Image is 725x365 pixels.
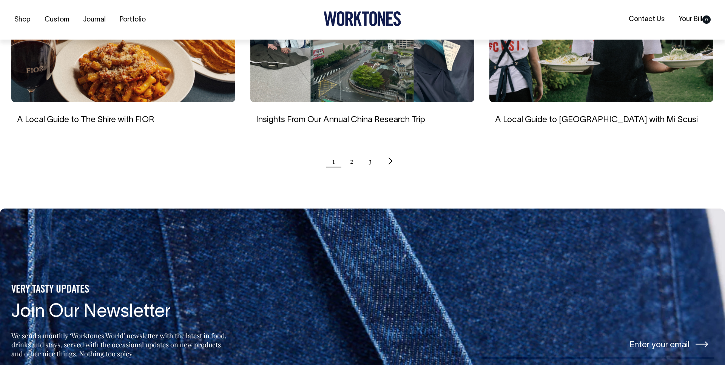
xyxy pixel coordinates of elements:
[350,152,353,170] a: Page 2
[11,331,229,358] p: We send a monthly ‘Worktones World’ newsletter with the latest in food, drinks and stays, served ...
[676,13,714,26] a: Your Bill0
[11,302,229,322] h4: Join Our Newsletter
[495,116,698,124] a: A Local Guide to [GEOGRAPHIC_DATA] with Mi Scusi
[702,15,711,24] span: 0
[11,14,34,26] a: Shop
[42,14,72,26] a: Custom
[256,116,425,124] a: Insights From Our Annual China Research Trip
[387,152,393,170] a: Next page
[80,14,109,26] a: Journal
[17,116,154,124] a: A Local Guide to The Shire with FIOR
[481,330,714,358] input: Enter your email
[369,152,372,170] a: Page 3
[11,152,714,170] nav: Pagination
[11,284,229,296] h5: VERY TASTY UPDATES
[117,14,149,26] a: Portfolio
[626,13,668,26] a: Contact Us
[332,152,335,170] span: Page 1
